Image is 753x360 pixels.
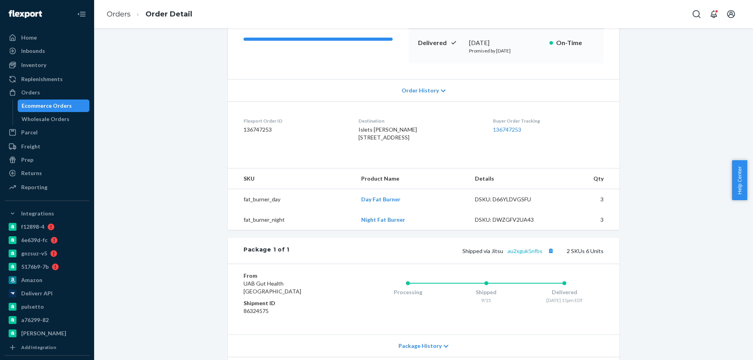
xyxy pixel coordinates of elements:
[556,38,594,47] p: On-Time
[5,287,89,300] a: Deliverr API
[18,99,90,112] a: Ecommerce Orders
[525,297,604,304] div: [DATE] 11pm EDT
[21,89,40,96] div: Orders
[706,6,722,22] button: Open notifications
[244,272,337,280] dt: From
[355,168,469,189] th: Product Name
[5,247,89,260] a: gnzsuz-v5
[447,288,526,296] div: Shipped
[469,38,543,47] div: [DATE]
[244,307,337,315] dd: 86324575
[469,47,543,54] p: Promised by [DATE]
[5,261,89,273] a: 5176b9-7b
[244,280,301,295] span: UAB Gut Health [GEOGRAPHIC_DATA]
[21,344,56,351] div: Add Integration
[244,118,346,124] dt: Flexport Order ID
[5,181,89,194] a: Reporting
[21,276,42,284] div: Amazon
[21,289,53,297] div: Deliverr API
[5,274,89,286] a: Amazon
[5,234,89,246] a: 6e639d-fc
[361,216,405,223] a: Night Fat Burner
[358,118,480,124] dt: Destination
[21,236,47,244] div: 6e639d-fc
[244,126,346,134] dd: 136747253
[21,143,40,150] div: Freight
[5,221,89,233] a: f12898-4
[228,168,355,189] th: SKU
[369,288,447,296] div: Processing
[5,343,89,352] a: Add Integration
[5,314,89,326] a: a76299-82
[555,189,619,210] td: 3
[493,126,521,133] a: 136747253
[289,246,604,256] div: 2 SKUs 6 Units
[21,223,44,231] div: f12898-4
[5,45,89,57] a: Inbounds
[100,3,198,26] ol: breadcrumbs
[361,196,400,203] a: Day Fat Burner
[5,207,89,220] button: Integrations
[21,303,44,311] div: pulsetto
[21,263,49,271] div: 5176b9-7b
[244,299,337,307] dt: Shipment ID
[5,140,89,153] a: Freight
[21,61,46,69] div: Inventory
[18,113,90,125] a: Wholesale Orders
[5,327,89,340] a: [PERSON_NAME]
[21,47,45,55] div: Inbounds
[5,126,89,139] a: Parcel
[22,115,69,123] div: Wholesale Orders
[5,300,89,313] a: pulsetto
[22,102,72,110] div: Ecommerce Orders
[398,342,442,350] span: Package History
[5,59,89,71] a: Inventory
[462,248,556,254] span: Shipped via Jitsu
[21,128,38,136] div: Parcel
[107,10,131,18] a: Orders
[493,118,604,124] dt: Buyer Order Tracking
[469,168,555,189] th: Details
[5,31,89,44] a: Home
[402,87,439,94] span: Order History
[21,210,54,217] div: Integrations
[555,168,619,189] th: Qty
[244,246,289,256] div: Package 1 of 1
[475,195,549,203] div: DSKU: D66YLDVGSFU
[5,154,89,166] a: Prep
[21,75,63,83] div: Replenishments
[21,169,42,177] div: Returns
[21,250,47,257] div: gnzsuz-v5
[5,86,89,99] a: Orders
[555,210,619,230] td: 3
[723,6,739,22] button: Open account menu
[9,10,42,18] img: Flexport logo
[5,73,89,85] a: Replenishments
[5,167,89,179] a: Returns
[732,160,747,200] button: Help Center
[21,329,66,337] div: [PERSON_NAME]
[21,183,47,191] div: Reporting
[74,6,89,22] button: Close Navigation
[447,297,526,304] div: 9/15
[21,316,49,324] div: a76299-82
[21,34,37,42] div: Home
[507,248,542,254] a: au2xguk5nfbs
[546,246,556,256] button: Copy tracking number
[228,189,355,210] td: fat_burner_day
[475,216,549,224] div: DSKU: DWZGFV2UA43
[418,38,463,47] p: Delivered
[525,288,604,296] div: Delivered
[146,10,192,18] a: Order Detail
[21,156,33,164] div: Prep
[228,210,355,230] td: fat_burner_night
[689,6,704,22] button: Open Search Box
[358,126,417,141] span: Islets [PERSON_NAME] [STREET_ADDRESS]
